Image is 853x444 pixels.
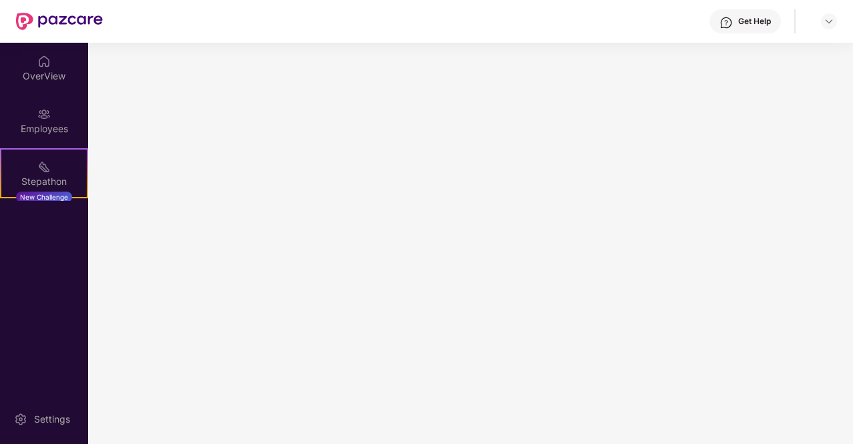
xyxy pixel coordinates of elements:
[16,192,72,202] div: New Challenge
[16,13,103,30] img: New Pazcare Logo
[37,160,51,174] img: svg+xml;base64,PHN2ZyB4bWxucz0iaHR0cDovL3d3dy53My5vcmcvMjAwMC9zdmciIHdpZHRoPSIyMSIgaGVpZ2h0PSIyMC...
[720,16,733,29] img: svg+xml;base64,PHN2ZyBpZD0iSGVscC0zMngzMiIgeG1sbnM9Imh0dHA6Ly93d3cudzMub3JnLzIwMDAvc3ZnIiB3aWR0aD...
[824,16,834,27] img: svg+xml;base64,PHN2ZyBpZD0iRHJvcGRvd24tMzJ4MzIiIHhtbG5zPSJodHRwOi8vd3d3LnczLm9yZy8yMDAwL3N2ZyIgd2...
[30,413,74,426] div: Settings
[738,16,771,27] div: Get Help
[37,107,51,121] img: svg+xml;base64,PHN2ZyBpZD0iRW1wbG95ZWVzIiB4bWxucz0iaHR0cDovL3d3dy53My5vcmcvMjAwMC9zdmciIHdpZHRoPS...
[37,55,51,68] img: svg+xml;base64,PHN2ZyBpZD0iSG9tZSIgeG1sbnM9Imh0dHA6Ly93d3cudzMub3JnLzIwMDAvc3ZnIiB3aWR0aD0iMjAiIG...
[14,413,27,426] img: svg+xml;base64,PHN2ZyBpZD0iU2V0dGluZy0yMHgyMCIgeG1sbnM9Imh0dHA6Ly93d3cudzMub3JnLzIwMDAvc3ZnIiB3aW...
[1,175,87,188] div: Stepathon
